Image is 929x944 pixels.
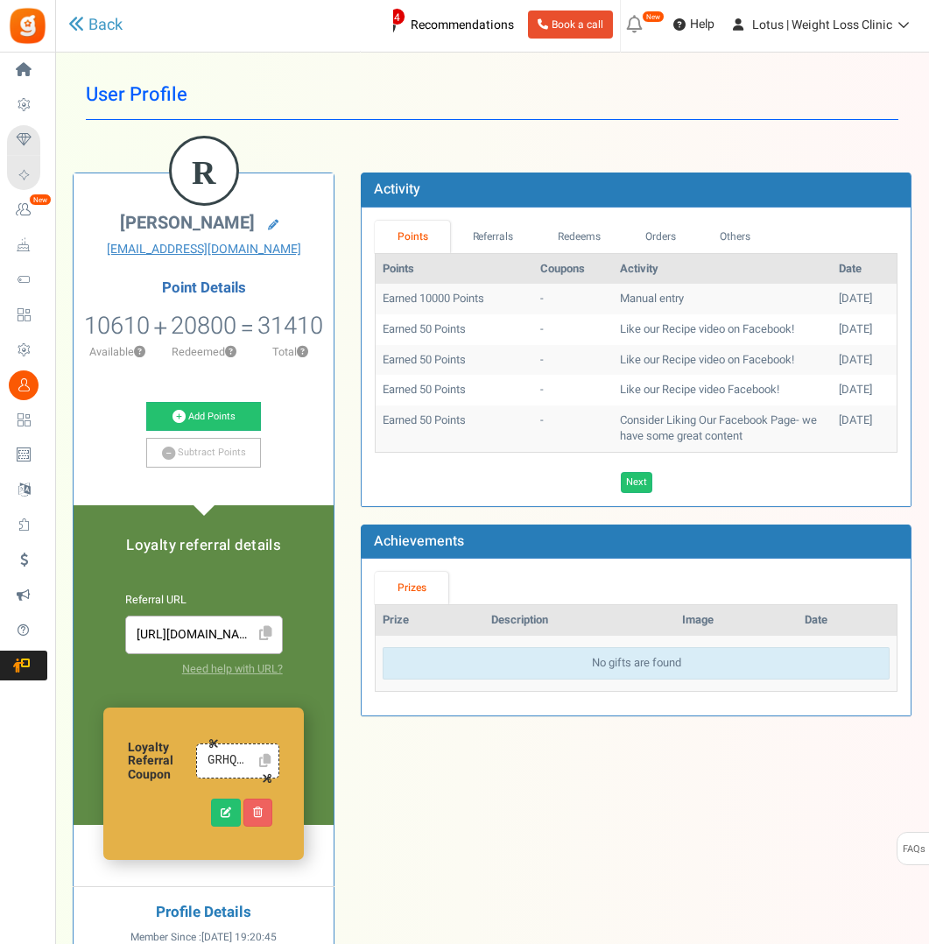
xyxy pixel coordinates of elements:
[620,290,684,306] span: Manual entry
[752,16,892,34] span: Lotus | Weight Loss Clinic
[375,221,450,253] a: Points
[533,375,613,405] td: -
[172,138,236,207] figcaption: R
[621,472,652,493] a: Next
[613,405,832,452] td: Consider Liking Our Facebook Page- we have some great content
[86,70,898,120] h1: User Profile
[256,344,325,360] p: Total
[29,194,52,206] em: New
[146,402,261,432] a: Add Points
[7,195,47,225] a: New
[376,314,533,345] td: Earned 50 Points
[169,344,238,360] p: Redeemed
[297,347,308,358] button: ?
[182,661,283,677] a: Need help with URL?
[613,314,832,345] td: Like our Recipe video on Facebook!
[642,11,665,23] em: New
[839,382,890,398] div: [DATE]
[134,347,145,358] button: ?
[252,619,280,650] span: Click to Copy
[374,179,420,200] b: Activity
[74,280,334,296] h4: Point Details
[536,221,623,253] a: Redeems
[91,538,316,553] h5: Loyalty referral details
[383,647,890,680] div: No gifts are found
[84,308,150,343] span: 10610
[171,313,236,339] h5: 20800
[839,352,890,369] div: [DATE]
[146,438,261,468] a: Subtract Points
[120,210,255,236] span: [PERSON_NAME]
[839,291,890,307] div: [DATE]
[533,314,613,345] td: -
[8,6,47,46] img: Gratisfaction
[839,321,890,338] div: [DATE]
[389,8,405,25] span: 4
[533,405,613,452] td: -
[376,254,533,285] th: Points
[87,905,320,921] h4: Profile Details
[368,11,521,39] a: 4 Recommendations
[374,531,464,552] b: Achievements
[675,605,798,636] th: Image
[666,11,721,39] a: Help
[87,241,320,258] a: [EMAIL_ADDRESS][DOMAIN_NAME]
[613,375,832,405] td: Like our Recipe video Facebook!
[686,16,714,33] span: Help
[902,833,925,866] span: FAQs
[125,595,283,607] h6: Referral URL
[376,375,533,405] td: Earned 50 Points
[832,254,897,285] th: Date
[623,221,698,253] a: Orders
[128,741,196,781] h6: Loyalty Referral Coupon
[798,605,897,636] th: Date
[376,405,533,452] td: Earned 50 Points
[376,345,533,376] td: Earned 50 Points
[533,345,613,376] td: -
[257,313,323,339] h5: 31410
[376,284,533,314] td: Earned 10000 Points
[411,16,514,34] span: Recommendations
[375,572,448,604] a: Prizes
[533,284,613,314] td: -
[484,605,675,636] th: Description
[613,345,832,376] td: Like our Recipe video on Facebook!
[376,605,484,636] th: Prize
[450,221,536,253] a: Referrals
[533,254,613,285] th: Coupons
[225,347,236,358] button: ?
[252,747,277,775] a: Click to Copy
[528,11,613,39] a: Book a call
[82,344,151,360] p: Available
[613,254,832,285] th: Activity
[698,221,773,253] a: Others
[839,412,890,429] div: [DATE]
